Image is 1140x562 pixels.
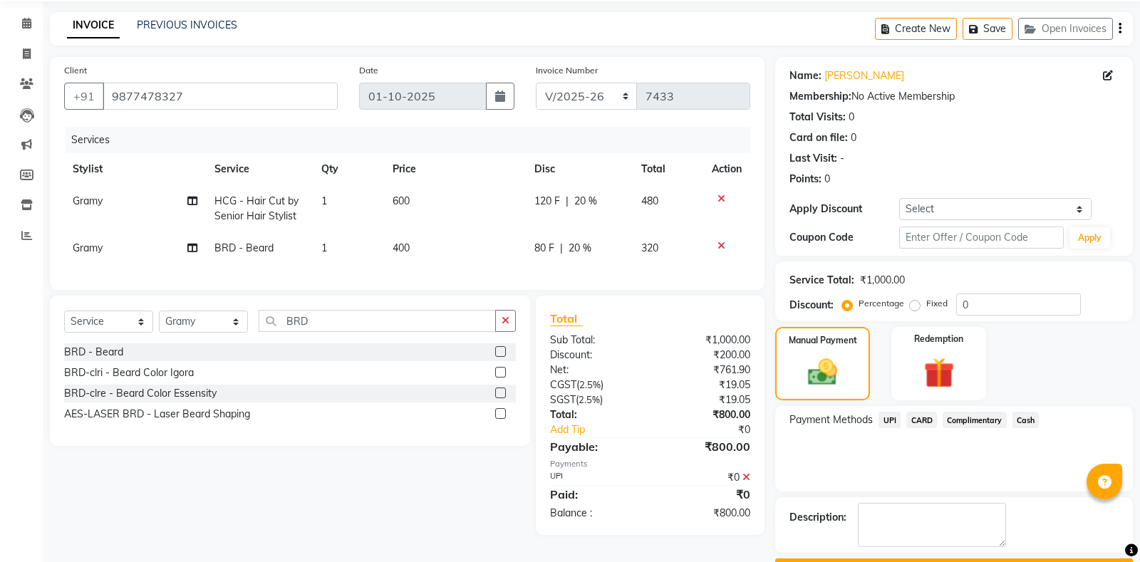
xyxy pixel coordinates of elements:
[789,510,846,525] div: Description:
[859,297,904,310] label: Percentage
[103,83,338,110] input: Search by Name/Mobile/Email/Code
[963,18,1012,40] button: Save
[321,241,327,254] span: 1
[669,422,762,437] div: ₹0
[824,172,830,187] div: 0
[789,89,851,104] div: Membership:
[1069,227,1110,249] button: Apply
[550,393,576,406] span: SGST
[569,241,591,256] span: 20 %
[539,506,651,521] div: Balance :
[64,64,87,77] label: Client
[914,333,963,345] label: Redemption
[526,153,633,185] th: Disc
[393,241,410,254] span: 400
[214,241,274,254] span: BRD - Beard
[534,241,554,256] span: 80 F
[943,412,1007,428] span: Complimentary
[651,363,762,378] div: ₹761.90
[875,18,957,40] button: Create New
[789,68,822,83] div: Name:
[539,378,651,392] div: ( )
[539,438,651,455] div: Payable:
[789,172,822,187] div: Points:
[321,194,327,207] span: 1
[651,348,762,363] div: ₹200.00
[851,130,856,145] div: 0
[64,407,250,422] div: AES-LASER BRD - Laser Beard Shaping
[313,153,384,185] th: Qty
[914,354,964,392] img: _gift.svg
[206,153,313,185] th: Service
[703,153,750,185] th: Action
[64,365,194,380] div: BRD-clri - Beard Color Igora
[579,379,601,390] span: 2.5%
[789,151,837,166] div: Last Visit:
[214,194,299,222] span: HCG - Hair Cut by Senior Hair Stylist
[574,194,597,209] span: 20 %
[64,153,206,185] th: Stylist
[73,241,103,254] span: Gramy
[259,310,496,332] input: Search or Scan
[789,130,848,145] div: Card on file:
[64,83,104,110] button: +91
[641,241,658,254] span: 320
[651,378,762,392] div: ₹19.05
[651,392,762,407] div: ₹19.05
[137,19,237,31] a: PREVIOUS INVOICES
[550,378,576,391] span: CGST
[579,394,600,405] span: 2.5%
[789,230,899,245] div: Coupon Code
[534,194,560,209] span: 120 F
[536,64,598,77] label: Invoice Number
[651,506,762,521] div: ₹800.00
[64,386,217,401] div: BRD-clre - Beard Color Essensity
[849,110,854,125] div: 0
[641,194,658,207] span: 480
[651,438,762,455] div: ₹800.00
[633,153,704,185] th: Total
[840,151,844,166] div: -
[906,412,937,428] span: CARD
[926,297,948,310] label: Fixed
[824,68,904,83] a: [PERSON_NAME]
[789,110,846,125] div: Total Visits:
[899,227,1064,249] input: Enter Offer / Coupon Code
[550,458,750,470] div: Payments
[539,363,651,378] div: Net:
[789,298,834,313] div: Discount:
[651,470,762,485] div: ₹0
[1018,18,1113,40] button: Open Invoices
[789,412,873,427] span: Payment Methods
[799,355,846,389] img: _cash.svg
[539,422,669,437] a: Add Tip
[789,334,857,347] label: Manual Payment
[789,89,1119,104] div: No Active Membership
[789,202,899,217] div: Apply Discount
[1012,412,1040,428] span: Cash
[393,194,410,207] span: 600
[539,407,651,422] div: Total:
[560,241,563,256] span: |
[539,333,651,348] div: Sub Total:
[66,127,761,153] div: Services
[879,412,901,428] span: UPI
[539,470,651,485] div: UPI
[359,64,378,77] label: Date
[550,311,583,326] span: Total
[73,194,103,207] span: Gramy
[566,194,569,209] span: |
[539,348,651,363] div: Discount:
[539,486,651,503] div: Paid:
[651,333,762,348] div: ₹1,000.00
[64,345,123,360] div: BRD - Beard
[539,392,651,407] div: ( )
[860,273,905,288] div: ₹1,000.00
[67,13,120,38] a: INVOICE
[651,486,762,503] div: ₹0
[384,153,526,185] th: Price
[651,407,762,422] div: ₹800.00
[789,273,854,288] div: Service Total:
